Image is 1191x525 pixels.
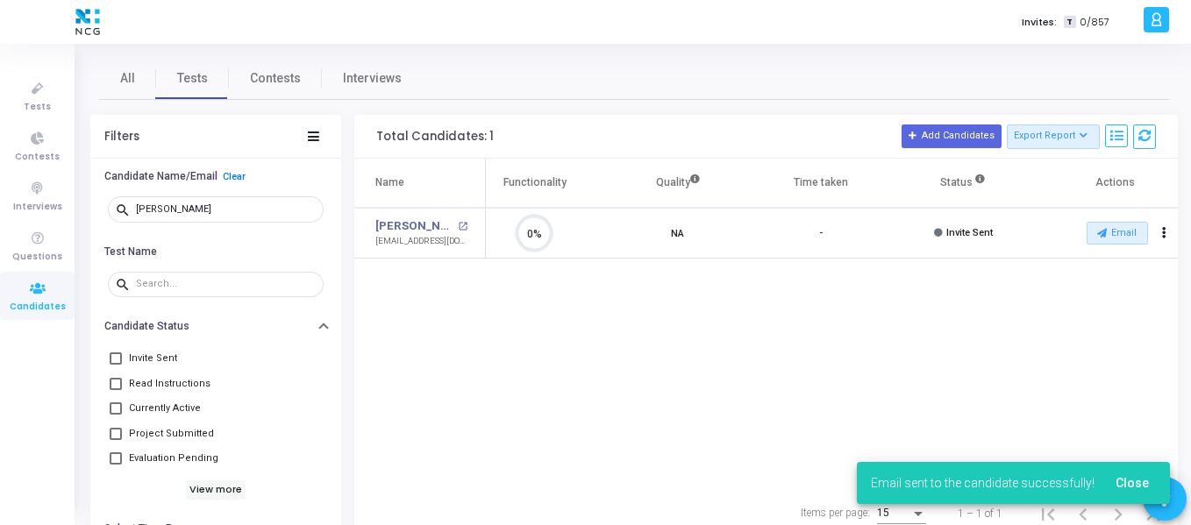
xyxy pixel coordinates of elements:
[871,474,1095,492] span: Email sent to the candidate successfully!
[376,130,494,144] div: Total Candidates: 1
[794,173,848,192] div: Time taken
[186,480,246,500] h6: View more
[104,320,189,333] h6: Candidate Status
[1152,221,1177,245] button: Actions
[90,163,341,190] button: Candidate Name/EmailClear
[1007,124,1101,149] button: Export Report
[24,100,51,115] span: Tests
[819,226,823,241] div: -
[801,505,870,521] div: Items per page:
[375,173,404,192] div: Name
[120,69,135,88] span: All
[177,69,208,88] span: Tests
[1035,159,1178,208] th: Actions
[71,4,104,39] img: logo
[115,202,136,217] mat-icon: search
[136,279,317,289] input: Search...
[12,250,62,265] span: Questions
[129,398,201,419] span: Currently Active
[1116,476,1149,490] span: Close
[1087,222,1148,245] button: Email
[15,150,60,165] span: Contests
[343,69,402,88] span: Interviews
[104,245,157,259] h6: Test Name
[90,313,341,340] button: Candidate Status
[129,448,218,469] span: Evaluation Pending
[90,238,341,265] button: Test Name
[115,276,136,292] mat-icon: search
[223,171,246,182] a: Clear
[250,69,301,88] span: Contests
[458,222,467,231] mat-icon: open_in_new
[1064,16,1075,29] span: T
[946,227,993,238] span: Invite Sent
[1022,15,1057,30] label: Invites:
[902,124,1002,147] button: Add Candidates
[136,204,317,215] input: Search...
[10,300,66,315] span: Candidates
[129,423,214,444] span: Project Submitted
[104,130,139,144] div: Filters
[13,200,62,215] span: Interviews
[375,217,453,235] a: [PERSON_NAME]
[463,159,606,208] th: Functionality
[1102,467,1163,499] button: Close
[129,348,177,369] span: Invite Sent
[104,170,218,183] h6: Candidate Name/Email
[129,373,210,394] span: Read Instructions
[892,159,1035,208] th: Status
[1080,15,1109,30] span: 0/857
[671,224,684,242] span: NA
[606,159,749,208] th: Quality
[375,235,467,248] div: [EMAIL_ADDRESS][DOMAIN_NAME]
